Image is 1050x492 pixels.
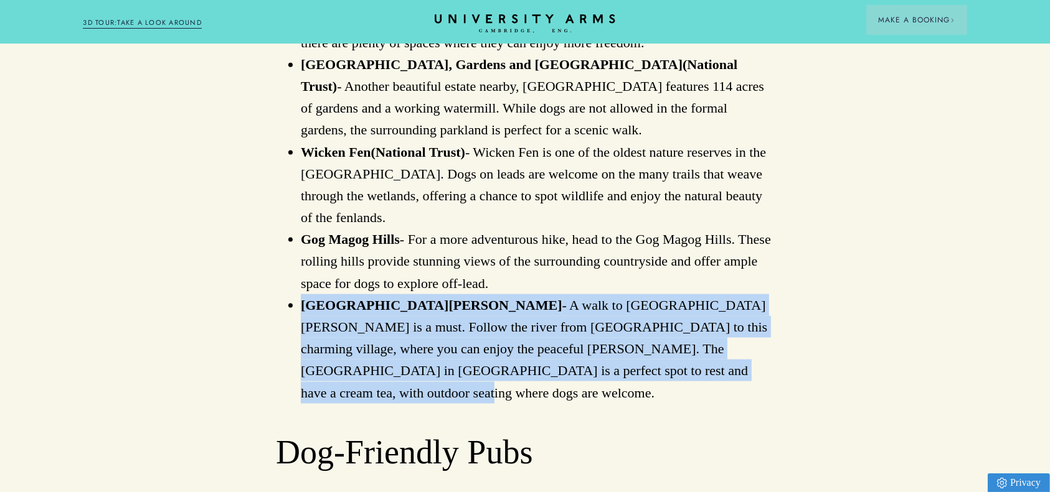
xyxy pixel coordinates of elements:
[301,231,400,247] span: Gog Magog Hills
[997,478,1007,488] img: Privacy
[371,144,465,160] strong: (National Trust)
[301,53,774,141] li: - Another beautiful estate nearby, [GEOGRAPHIC_DATA] features 114 acres of gardens and a working ...
[276,432,774,473] h2: Dog-Friendly Pubs
[988,473,1050,492] a: Privacy
[301,57,737,94] strong: (National Trust)
[301,57,683,72] span: [GEOGRAPHIC_DATA], Gardens and [GEOGRAPHIC_DATA]
[301,144,371,160] span: Wicken Fen
[879,14,955,26] span: Make a Booking
[866,5,967,35] button: Make a BookingArrow icon
[301,297,562,313] strong: [GEOGRAPHIC_DATA][PERSON_NAME]
[83,17,202,29] a: 3D TOUR:TAKE A LOOK AROUND
[301,141,774,229] li: - Wicken Fen is one of the oldest nature reserves in the [GEOGRAPHIC_DATA]. Dogs on leads are wel...
[950,18,955,22] img: Arrow icon
[435,14,615,34] a: Home
[301,294,774,404] li: - A walk to [GEOGRAPHIC_DATA][PERSON_NAME] is a must. Follow the river from [GEOGRAPHIC_DATA] to ...
[301,228,774,294] li: - For a more adventurous hike, head to the Gog Magog Hills. These rolling hills provide stunning ...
